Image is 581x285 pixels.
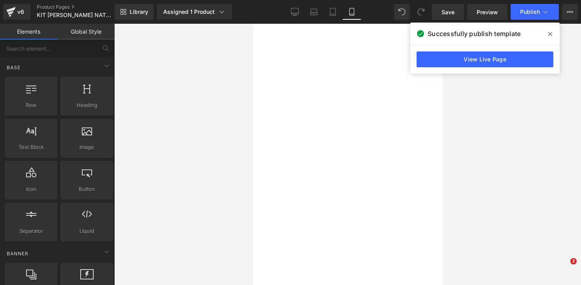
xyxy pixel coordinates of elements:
iframe: Intercom live chat [554,258,573,277]
span: Library [130,8,148,15]
span: Publish [520,9,540,15]
span: Successfully publish template [428,29,521,38]
a: Product Pages [37,4,128,10]
span: Banner [6,250,29,257]
button: More [562,4,578,20]
span: KIT [PERSON_NAME] NATURAL V4 [37,12,113,18]
span: Text Block [7,143,55,151]
div: Assigned 1 Product [163,8,226,16]
div: v6 [16,7,26,17]
span: Preview [477,8,498,16]
a: View Live Page [417,51,553,67]
a: Laptop [304,4,323,20]
a: Mobile [342,4,361,20]
span: Image [63,143,111,151]
a: Desktop [285,4,304,20]
span: Row [7,101,55,109]
a: Global Style [57,24,115,40]
button: Publish [511,4,559,20]
a: v6 [3,4,30,20]
span: Separator [7,227,55,235]
span: Icon [7,185,55,193]
a: Tablet [323,4,342,20]
span: Liquid [63,227,111,235]
span: Save [441,8,455,16]
button: Redo [413,4,429,20]
button: Undo [394,4,410,20]
a: Preview [467,4,507,20]
span: Button [63,185,111,193]
span: 2 [570,258,577,264]
span: Heading [63,101,111,109]
span: Base [6,64,21,71]
a: New Library [115,4,154,20]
